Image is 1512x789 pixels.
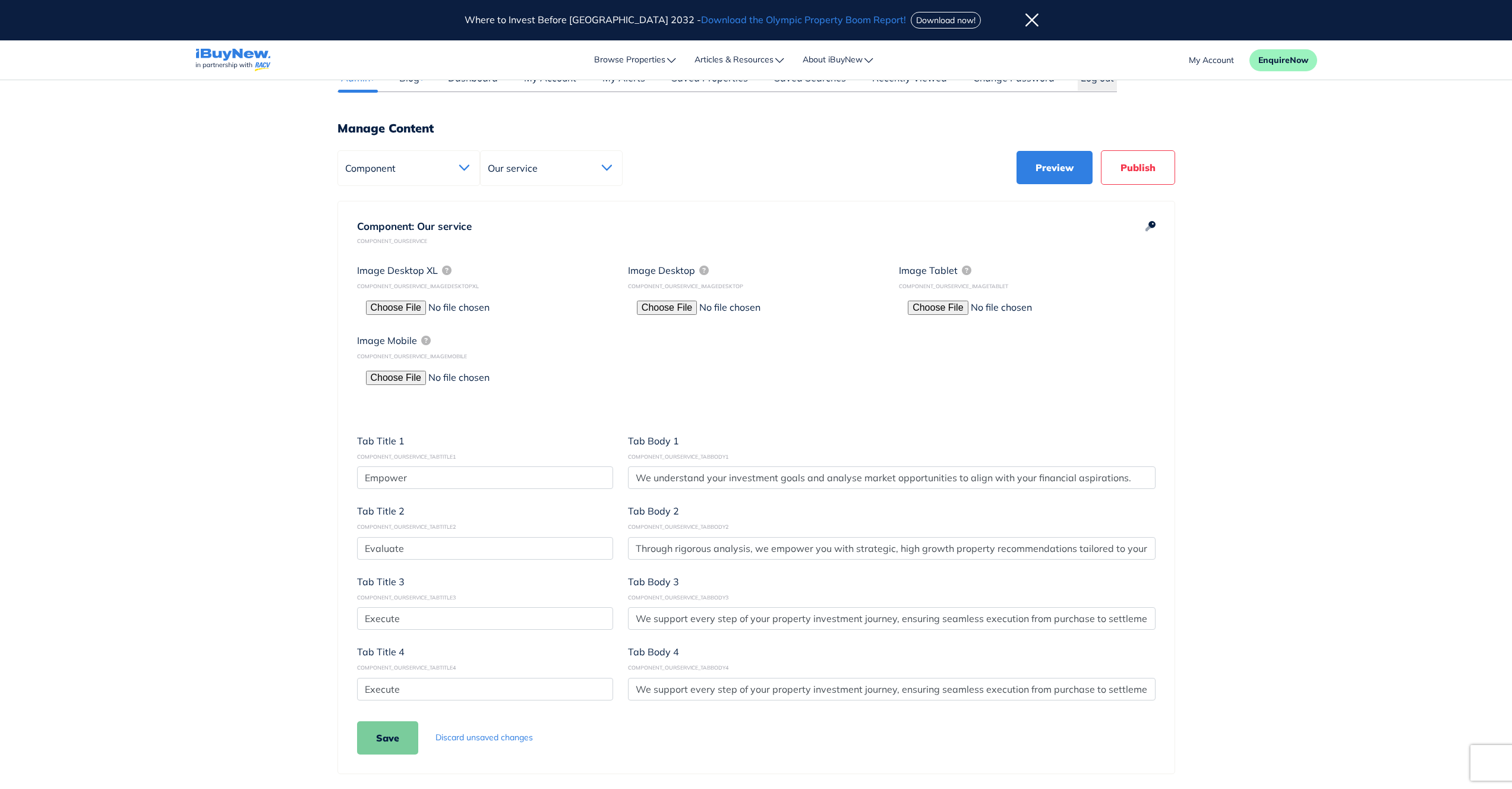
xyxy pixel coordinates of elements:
[1101,150,1175,185] button: Publish
[357,453,613,461] div: COMPONENT_OURSERVICE_TABTITLE1
[599,71,648,91] a: My Alerts
[899,282,1155,291] div: COMPONENT_OURSERVICE_IMAGETABLET
[357,220,1156,232] h5: Component: Our service
[628,523,1156,531] div: COMPONENT_OURSERVICE_TABBODY2
[465,14,908,26] span: Where to Invest Before [GEOGRAPHIC_DATA] 2032 -
[899,263,971,277] label: Image Tablet
[357,352,613,361] div: COMPONENT_OURSERVICE_IMAGEMOBILE
[480,150,623,186] button: Our service
[1290,55,1308,65] span: Now
[771,71,849,91] a: Saved Searches
[911,12,981,29] button: Download now!
[628,434,679,448] label: Tab Body 1
[357,575,405,589] label: Tab Title 3
[357,282,613,291] div: COMPONENT_OURSERVICE_IMAGEDESKTOPXL
[869,71,950,91] a: Recently Viewed
[628,282,884,291] div: COMPONENT_OURSERVICE_IMAGEDESKTOP
[357,721,418,755] button: Save
[459,165,469,171] img: open
[337,121,1175,135] h3: Manage Content
[601,165,612,171] img: open
[435,732,533,743] a: Discard unsaved changes
[521,71,579,91] a: My Account
[357,523,613,531] div: COMPONENT_OURSERVICE_TABTITLE2
[357,434,405,448] label: Tab Title 1
[357,504,405,518] label: Tab Title 2
[628,594,1156,602] div: COMPONENT_OURSERVICE_TABBODY3
[1017,151,1093,184] button: Preview
[628,263,709,277] label: Image Desktop
[357,664,613,672] div: COMPONENT_OURSERVICE_TABTITLE4
[357,594,613,602] div: COMPONENT_OURSERVICE_TABTITLE3
[1078,70,1117,91] button: Log out
[628,453,1156,461] div: COMPONENT_OURSERVICE_TABBODY1
[195,46,271,75] a: navigations
[345,162,402,174] span: Component
[337,150,480,186] button: Component
[1189,54,1234,67] a: account
[357,263,452,277] label: Image Desktop XL
[970,71,1058,91] a: Change Password
[628,575,679,589] label: Tab Body 3
[1249,49,1317,71] button: EnquireNow
[628,645,679,659] label: Tab Body 4
[701,14,906,26] span: Download the Olympic Property Boom Report!
[445,71,501,91] a: Dashboard
[357,333,431,348] label: Image Mobile
[357,645,405,659] label: Tab Title 4
[628,664,1156,672] div: COMPONENT_OURSERVICE_TABBODY4
[357,237,1156,245] div: COMPONENT_OURSERVICE
[668,71,751,91] a: Saved Properties
[488,162,544,174] span: Our service
[195,49,271,72] img: logo
[628,504,679,518] label: Tab Body 2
